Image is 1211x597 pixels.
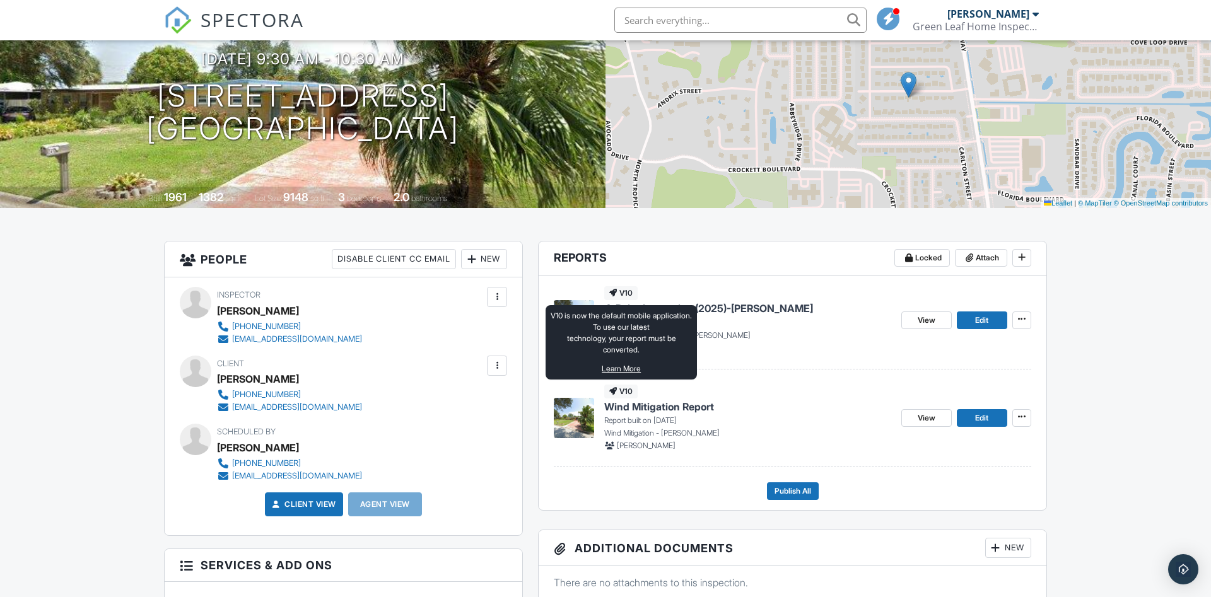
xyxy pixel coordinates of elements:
[985,538,1031,558] div: New
[217,290,260,299] span: Inspector
[217,427,276,436] span: Scheduled By
[901,72,916,98] img: Marker
[146,79,459,146] h1: [STREET_ADDRESS] [GEOGRAPHIC_DATA]
[232,471,362,481] div: [EMAIL_ADDRESS][DOMAIN_NAME]
[232,402,362,412] div: [EMAIL_ADDRESS][DOMAIN_NAME]
[338,190,345,204] div: 3
[165,549,522,582] h3: Services & Add ons
[269,498,336,511] a: Client View
[347,194,382,203] span: bedrooms
[1078,199,1112,207] a: © MapTiler
[217,359,244,368] span: Client
[201,6,304,33] span: SPECTORA
[554,576,1031,589] p: There are no attachments to this inspection.
[165,241,522,277] h3: People
[217,401,362,414] a: [EMAIL_ADDRESS][DOMAIN_NAME]
[201,50,404,67] h3: [DATE] 9:30 am - 10:30 am
[255,194,281,203] span: Lot Size
[283,190,308,204] div: 9148
[217,388,362,401] a: [PHONE_NUMBER]
[310,194,326,203] span: sq.ft.
[614,8,867,33] input: Search everything...
[217,301,299,320] div: [PERSON_NAME]
[947,8,1029,20] div: [PERSON_NAME]
[164,17,304,43] a: SPECTORA
[217,333,362,345] a: [EMAIL_ADDRESS][DOMAIN_NAME]
[217,369,299,388] div: [PERSON_NAME]
[1168,554,1198,584] div: Open Intercom Messenger
[199,190,223,204] div: 1382
[1114,199,1208,207] a: © OpenStreetMap contributors
[232,390,301,400] div: [PHONE_NUMBER]
[232,334,362,344] div: [EMAIL_ADDRESS][DOMAIN_NAME]
[217,438,299,457] div: [PERSON_NAME]
[148,194,162,203] span: Built
[232,458,301,468] div: [PHONE_NUMBER]
[217,470,362,482] a: [EMAIL_ADDRESS][DOMAIN_NAME]
[913,20,1039,33] div: Green Leaf Home Inspections Inc.
[217,320,362,333] a: [PHONE_NUMBER]
[1074,199,1076,207] span: |
[461,249,507,269] div: New
[225,194,243,203] span: sq. ft.
[394,190,409,204] div: 2.0
[539,530,1046,566] h3: Additional Documents
[164,190,187,204] div: 1961
[411,194,447,203] span: bathrooms
[217,457,362,470] a: [PHONE_NUMBER]
[164,6,192,34] img: The Best Home Inspection Software - Spectora
[332,249,456,269] div: Disable Client CC Email
[232,322,301,332] div: [PHONE_NUMBER]
[1044,199,1072,207] a: Leaflet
